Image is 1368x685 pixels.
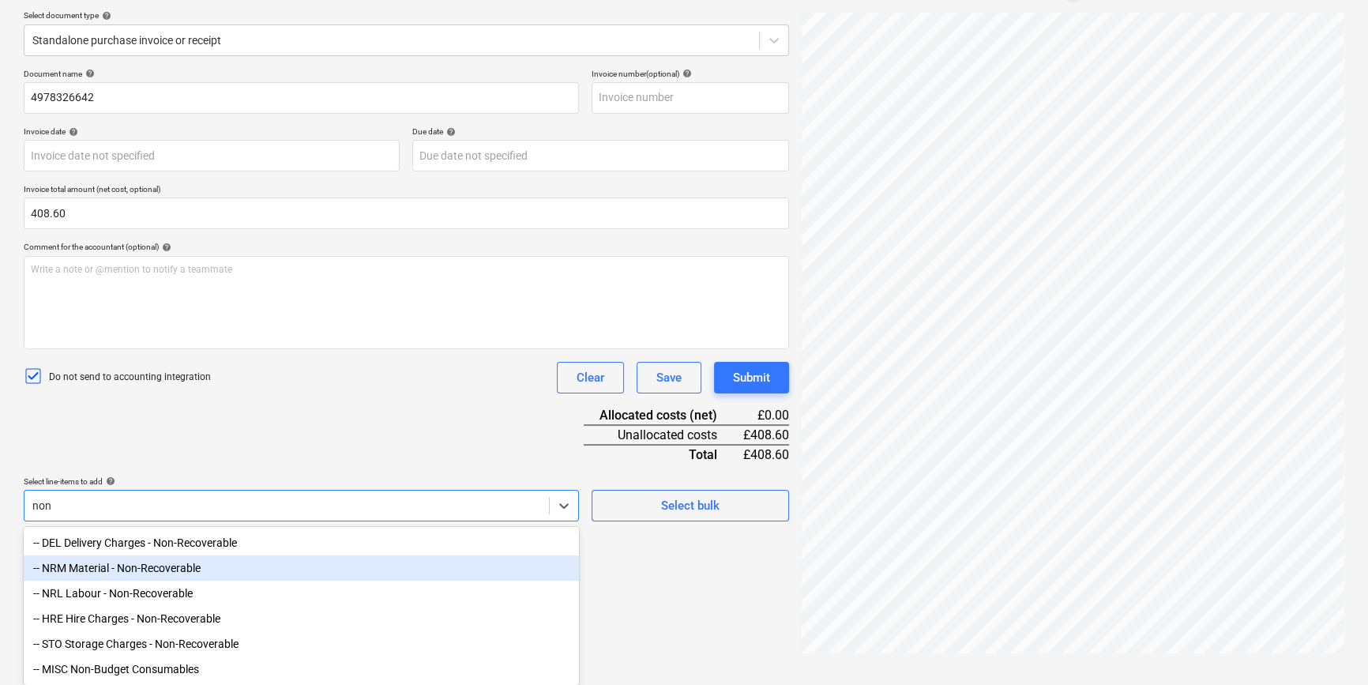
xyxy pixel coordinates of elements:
div: -- MISC Non-Budget Consumables [24,657,579,682]
div: Select document type [24,10,789,21]
button: Submit [714,362,789,393]
span: help [159,243,171,252]
input: Invoice date not specified [24,140,400,171]
span: help [82,69,95,78]
div: Invoice date [24,126,400,137]
button: Select bulk [592,490,789,521]
div: £0.00 [742,406,789,425]
div: Document name [24,69,579,79]
div: £408.60 [742,425,789,445]
div: -- NRL Labour - Non-Recoverable [24,581,579,606]
div: Select line-items to add [24,476,579,487]
input: Document name [24,82,579,114]
div: Save [656,367,682,388]
div: Unallocated costs [584,425,742,445]
div: Due date [412,126,788,137]
span: help [103,476,115,486]
input: Due date not specified [412,140,788,171]
p: Invoice total amount (net cost, optional) [24,184,789,198]
div: -- DEL Delivery Charges - Non-Recoverable [24,530,579,555]
div: Invoice number (optional) [592,69,789,79]
span: help [443,127,456,137]
button: Clear [557,362,624,393]
span: help [66,127,78,137]
div: Comment for the accountant (optional) [24,242,789,252]
iframe: Chat Widget [1289,609,1368,685]
p: Do not send to accounting integration [49,371,211,384]
button: Save [637,362,701,393]
div: £408.60 [742,445,789,464]
div: Submit [733,367,770,388]
input: Invoice total amount (net cost, optional) [24,198,789,229]
span: help [679,69,692,78]
div: Clear [577,367,604,388]
div: Total [584,445,742,464]
div: -- NRM Material - Non-Recoverable [24,555,579,581]
div: Allocated costs (net) [584,406,742,425]
input: Invoice number [592,82,789,114]
div: -- HRE Hire Charges - Non-Recoverable [24,606,579,631]
div: Select bulk [661,495,720,516]
span: help [99,11,111,21]
div: -- STO Storage Charges - Non-Recoverable [24,631,579,657]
